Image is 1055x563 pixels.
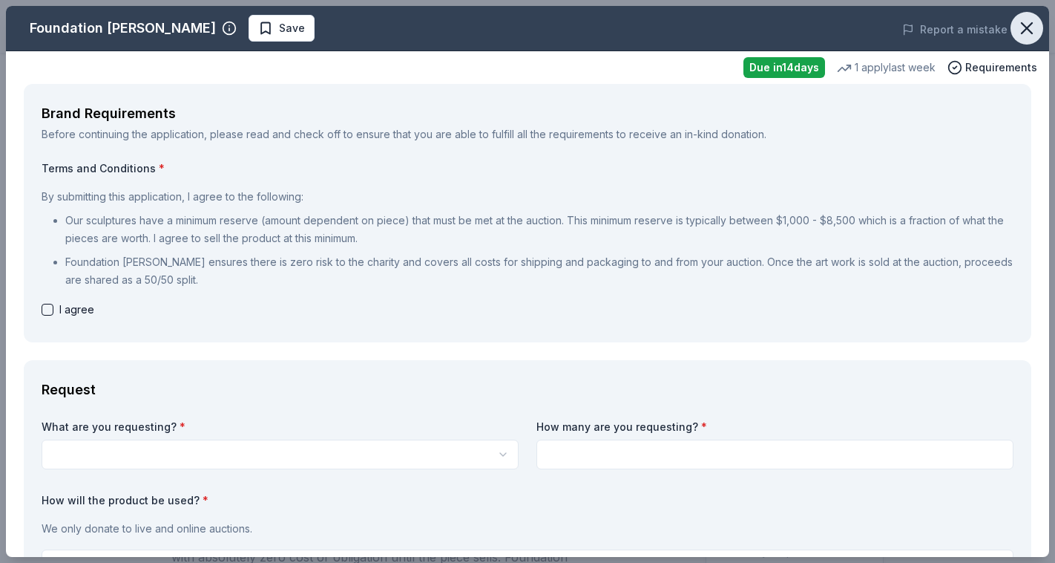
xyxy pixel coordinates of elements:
span: I agree [59,301,94,319]
div: Before continuing the application, please read and check off to ensure that you are able to fulfi... [42,126,1013,143]
span: Save [279,19,305,37]
p: Our sculptures have a minimum reserve (amount dependent on piece) that must be met at the auction... [65,212,1013,247]
p: We only donate to live and online auctions. [42,520,1013,538]
p: Foundation [PERSON_NAME] ensures there is zero risk to the charity and covers all costs for shipp... [65,253,1013,289]
button: Requirements [947,59,1037,77]
div: Brand Requirements [42,102,1013,126]
div: Foundation [PERSON_NAME] [30,16,216,40]
button: Save [249,15,315,42]
button: Report a mistake [902,21,1008,39]
div: Request [42,378,1013,402]
p: By submitting this application, I agree to the following: [42,188,1013,206]
label: How many are you requesting? [536,420,1013,435]
div: Due in 14 days [743,57,825,78]
div: 1 apply last week [837,59,936,77]
label: How will the product be used? [42,493,1013,508]
label: Terms and Conditions [42,161,1013,176]
label: What are you requesting? [42,420,519,435]
span: Requirements [965,59,1037,77]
